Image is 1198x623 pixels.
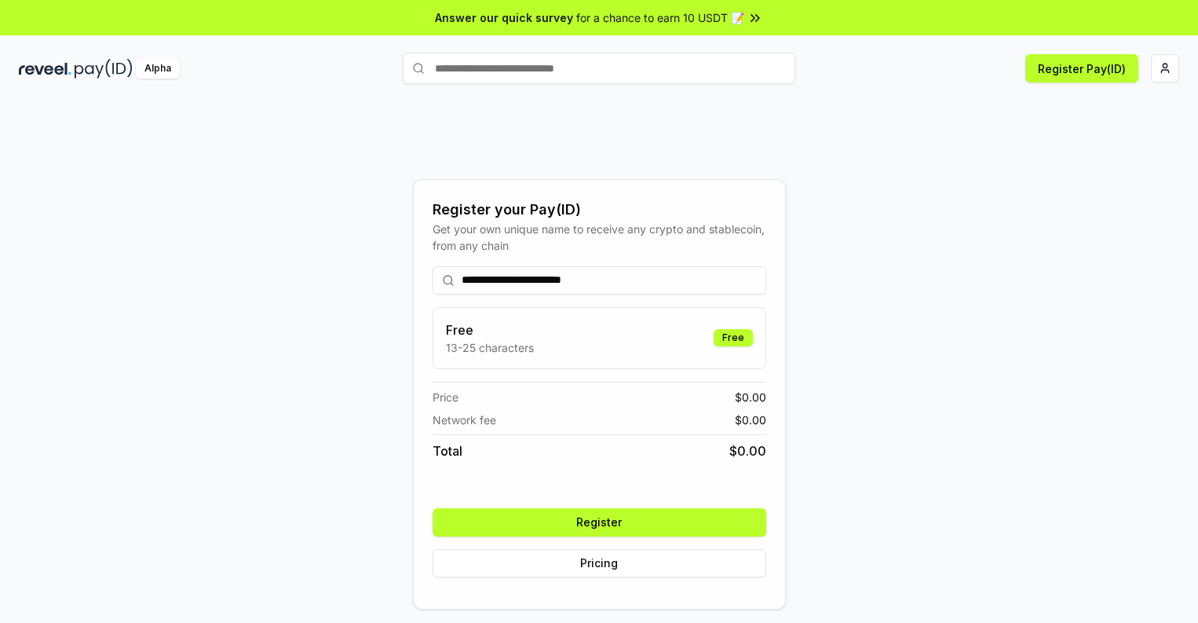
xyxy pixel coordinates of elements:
[1025,54,1138,82] button: Register Pay(ID)
[433,508,766,537] button: Register
[136,59,180,79] div: Alpha
[576,9,744,26] span: for a chance to earn 10 USDT 📝
[735,389,766,405] span: $ 0.00
[714,329,753,346] div: Free
[729,442,766,460] span: $ 0.00
[435,9,573,26] span: Answer our quick survey
[735,412,766,428] span: $ 0.00
[75,59,133,79] img: pay_id
[433,199,766,221] div: Register your Pay(ID)
[433,549,766,577] button: Pricing
[446,321,534,339] h3: Free
[433,221,766,254] div: Get your own unique name to receive any crypto and stablecoin, from any chain
[19,59,71,79] img: reveel_dark
[446,339,534,356] p: 13-25 characters
[433,412,496,428] span: Network fee
[433,442,462,460] span: Total
[433,389,458,405] span: Price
